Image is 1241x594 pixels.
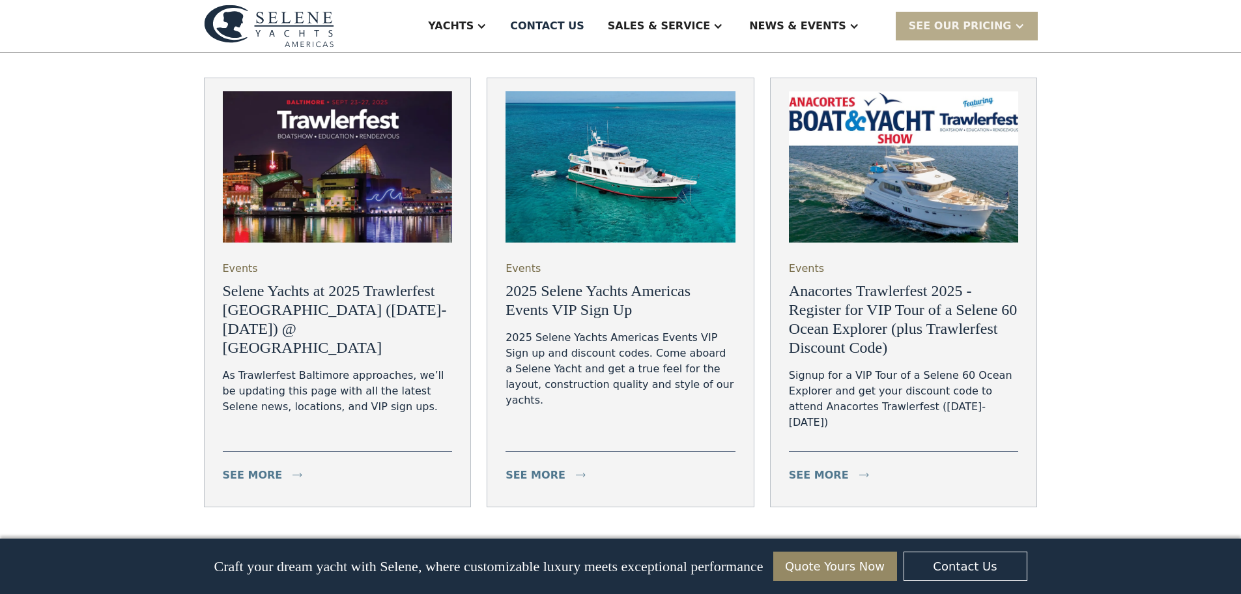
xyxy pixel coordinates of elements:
div: Sales & Service [608,18,710,34]
div: Events [223,261,258,276]
img: logo [204,5,334,47]
a: Events2025 Selene Yachts Americas Events VIP Sign Up2025 Selene Yachts Americas Events VIP Sign u... [487,78,754,507]
div: Contact US [510,18,584,34]
a: EventsSelene Yachts at 2025 Trawlerfest [GEOGRAPHIC_DATA] ([DATE]-[DATE]) @ [GEOGRAPHIC_DATA]As T... [204,78,472,507]
div: see more [506,468,565,483]
div: see more [223,468,283,483]
img: icon [859,473,869,477]
div: Yachts [428,18,474,34]
p: Craft your dream yacht with Selene, where customizable luxury meets exceptional performance [214,558,763,575]
h3: 2025 Selene Yachts Americas Events VIP Sign Up [506,282,735,319]
h3: Selene Yachts at 2025 Trawlerfest [GEOGRAPHIC_DATA] ([DATE]-[DATE]) @ [GEOGRAPHIC_DATA] [223,282,453,357]
a: Contact Us [904,552,1027,581]
div: Signup for a VIP Tour of a Selene 60 Ocean Explorer and get your discount code to attend Anacorte... [789,368,1019,430]
img: icon [292,473,302,477]
div: see more [789,468,849,483]
div: SEE Our Pricing [909,18,1012,34]
div: News & EVENTS [749,18,846,34]
div: SEE Our Pricing [896,12,1038,40]
div: 2025 Selene Yachts Americas Events VIP Sign up and discount codes. Come aboard a Selene Yacht and... [506,330,735,408]
div: Events [506,261,541,276]
div: As Trawlerfest Baltimore approaches, we’ll be updating this page with all the latest Selene news,... [223,368,453,415]
a: Quote Yours Now [773,552,897,581]
h3: Anacortes Trawlerfest 2025 - Register for VIP Tour of a Selene 60 Ocean Explorer (plus Trawlerfes... [789,282,1019,357]
img: icon [576,473,586,477]
div: Events [789,261,824,276]
a: EventsAnacortes Trawlerfest 2025 - Register for VIP Tour of a Selene 60 Ocean Explorer (plus Traw... [770,78,1038,507]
